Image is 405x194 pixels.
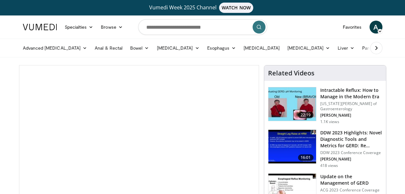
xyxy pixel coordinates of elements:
[91,42,126,54] a: Anal & Rectal
[320,157,382,162] p: [PERSON_NAME]
[203,42,240,54] a: Esophagus
[24,3,381,13] a: Vumedi Week 2025 ChannelWATCH NOW
[97,21,127,34] a: Browse
[320,113,382,118] p: [PERSON_NAME]
[320,163,338,168] p: 418 views
[19,42,91,54] a: Advanced [MEDICAL_DATA]
[320,119,339,124] p: 1.1K views
[268,130,316,163] img: e77da9e8-aaa3-49bb-b850-4f5fa3e16f64.150x105_q85_crop-smart_upscale.jpg
[339,21,366,34] a: Favorites
[23,24,57,30] img: VuMedi Logo
[320,87,382,100] h3: Intractable Reflux: How to Manage in the Modern Era
[320,173,382,186] h3: Update on the Management of GERD
[126,42,153,54] a: Bowel
[61,21,97,34] a: Specialties
[320,188,382,193] p: ACG 2023 Conference Coverage
[320,101,382,112] p: [US_STATE][PERSON_NAME] of Gastroenterology
[153,42,203,54] a: [MEDICAL_DATA]
[138,19,267,35] input: Search topics, interventions
[284,42,334,54] a: [MEDICAL_DATA]
[298,154,313,161] span: 16:01
[268,69,314,77] h4: Related Videos
[320,130,382,149] h3: DDW 2023 Highlights: Novel Diagnostic Tools and Metrics for GERD: Re…
[298,112,313,118] span: 22:19
[219,3,253,13] span: WATCH NOW
[334,42,358,54] a: Liver
[268,87,382,124] a: 22:19 Intractable Reflux: How to Manage in the Modern Era [US_STATE][PERSON_NAME] of Gastroentero...
[268,130,382,168] a: 16:01 DDW 2023 Highlights: Novel Diagnostic Tools and Metrics for GERD: Re… DDW 2023 Conference C...
[320,150,382,155] p: DDW 2023 Conference Coverage
[370,21,382,34] a: A
[268,87,316,121] img: 4d4e49de-d173-4f9a-af91-097cc540644e.150x105_q85_crop-smart_upscale.jpg
[240,42,284,54] a: [MEDICAL_DATA]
